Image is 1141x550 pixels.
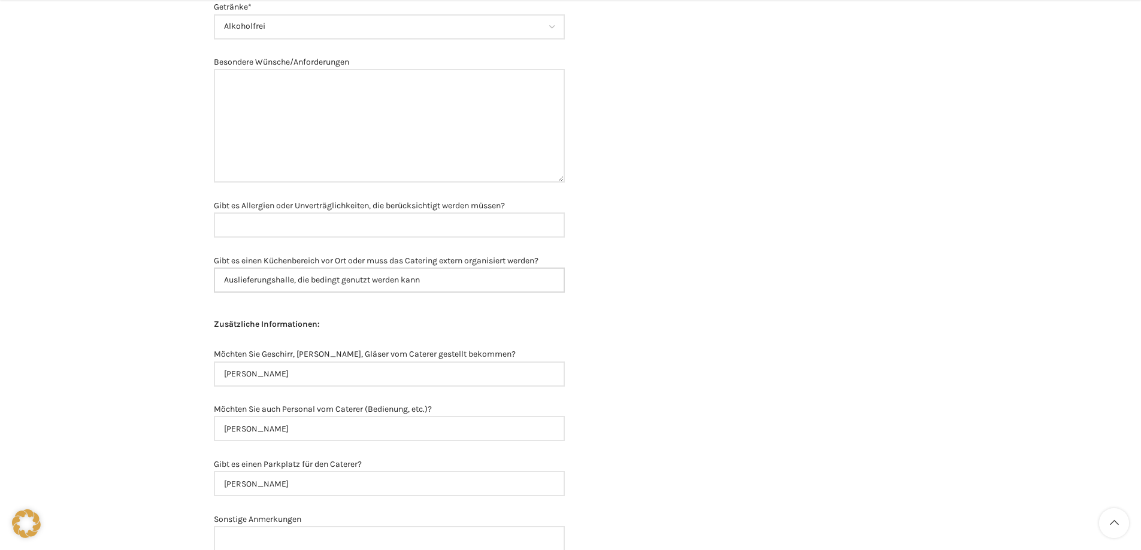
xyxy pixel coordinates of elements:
[214,416,565,441] input: Möchten Sie auch Personal vom Caterer (Bedienung, etc.)?
[214,458,565,496] label: Gibt es einen Parkplatz für den Caterer?
[214,361,565,387] input: Möchten Sie Geschirr, [PERSON_NAME], Gläser vom Caterer gestellt bekommen?
[214,212,565,238] input: Gibt es Allergien oder Unverträglichkeiten, die berücksichtigt werden müssen?
[214,268,565,293] input: Gibt es einen Küchenbereich vor Ort oder muss das Catering extern organisiert werden?
[214,199,565,238] label: Gibt es Allergien oder Unverträglichkeiten, die berücksichtigt werden müssen?
[1099,508,1129,538] a: Scroll to top button
[214,348,565,386] label: Möchten Sie Geschirr, [PERSON_NAME], Gläser vom Caterer gestellt bekommen?
[214,56,565,183] label: Besondere Wünsche/Anforderungen
[214,471,565,496] input: Gibt es einen Parkplatz für den Caterer?
[214,319,320,329] strong: Zusätzliche Informationen:
[214,403,565,441] label: Möchten Sie auch Personal vom Caterer (Bedienung, etc.)?
[214,14,565,39] select: Getränke*
[214,69,565,183] textarea: Besondere Wünsche/Anforderungen
[214,1,565,39] label: Getränke*
[214,254,565,293] label: Gibt es einen Küchenbereich vor Ort oder muss das Catering extern organisiert werden?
